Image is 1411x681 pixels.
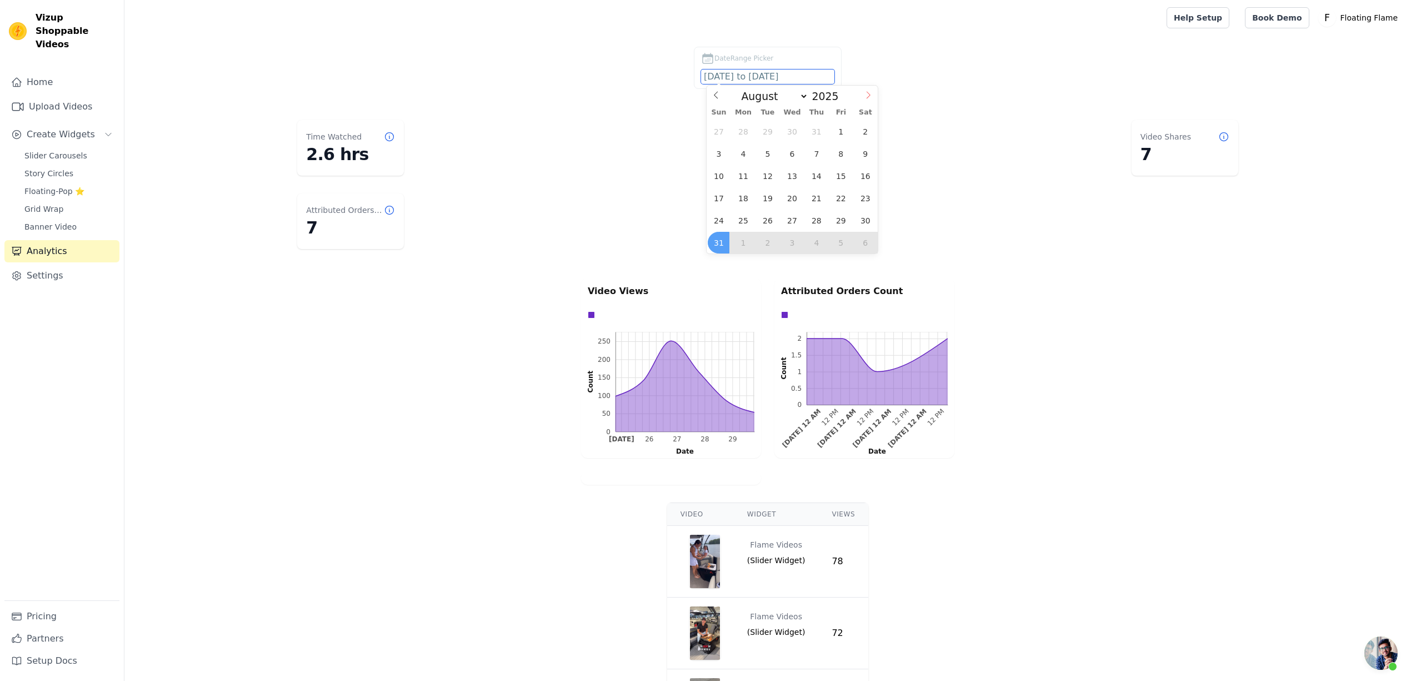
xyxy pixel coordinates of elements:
a: Story Circles [18,166,119,181]
text: 2 [797,335,802,342]
span: August 2, 2025 [854,121,876,142]
span: August 14, 2025 [805,165,827,187]
text: 0.5 [791,385,802,392]
dd: 2.6 hrs [306,145,395,165]
input: DateRange Picker [701,69,834,84]
span: August 12, 2025 [757,165,778,187]
button: F Floating Flame [1318,8,1402,28]
span: Wed [780,109,804,116]
g: Fri Sep 26 2025 00:00:00 GMT-0500 (Central Daylight Time) [645,435,653,443]
a: Home [4,71,119,93]
span: August 25, 2025 [732,210,754,231]
a: Pricing [4,605,119,628]
span: Sat [853,109,878,116]
g: 150 [598,374,611,381]
span: ( Slider Widget ) [747,627,805,638]
th: Views [818,503,868,526]
span: Banner Video [24,221,77,232]
span: DateRange Picker [714,53,773,63]
text: [DATE] 12 AM [887,407,928,449]
span: September 4, 2025 [805,232,827,253]
select: Month [735,90,808,103]
span: Grid Wrap [24,203,63,215]
span: September 1, 2025 [732,232,754,253]
span: Fri [829,109,853,116]
span: August 22, 2025 [830,187,852,209]
a: Analytics [4,240,119,262]
g: Thu Sep 25 2025 00:00:00 GMT-0500 (Central Daylight Time) [609,435,634,443]
text: [DATE] 12 AM [780,407,822,449]
g: Sat Sep 27 2025 00:00:00 GMT-0500 (Central Daylight Time) [673,435,681,443]
span: August 15, 2025 [830,165,852,187]
g: Thu Sep 25 2025 00:00:00 GMT-0500 (Central Daylight Time) [780,407,822,449]
text: 200 [598,356,611,364]
span: July 30, 2025 [781,121,803,142]
span: August 30, 2025 [854,210,876,231]
text: 250 [598,337,611,345]
span: August 8, 2025 [830,143,852,165]
a: Grid Wrap [18,201,119,217]
dd: 7 [306,218,395,238]
th: Video [667,503,734,526]
text: 29 [728,435,737,443]
g: Thu Sep 25 2025 12:00:00 GMT-0500 (Central Daylight Time) [820,407,840,428]
g: Sat Sep 27 2025 12:00:00 GMT-0500 (Central Daylight Time) [890,407,910,428]
g: Sun Sep 28 2025 00:00:00 GMT-0500 (Central Daylight Time) [701,435,709,443]
text: 27 [673,435,681,443]
span: July 31, 2025 [805,121,827,142]
text: Date [676,448,694,455]
dt: Video Shares [1140,131,1191,142]
text: 12 PM [820,407,840,428]
g: Fri Sep 26 2025 00:00:00 GMT-0500 (Central Daylight Time) [816,407,858,449]
g: left axis [765,332,807,409]
span: August 11, 2025 [732,165,754,187]
text: F [1324,12,1330,23]
g: Sun Sep 28 2025 12:00:00 GMT-0500 (Central Daylight Time) [926,407,946,428]
span: August 26, 2025 [757,210,778,231]
a: Book Demo [1245,7,1309,28]
span: August 3, 2025 [708,143,729,165]
span: Sun [707,109,731,116]
g: bottom ticks [780,405,948,449]
div: Open chat [1364,637,1398,670]
span: Vizup Shoppable Videos [36,11,115,51]
span: August 6, 2025 [781,143,803,165]
text: Count [587,370,594,392]
text: 100 [598,392,611,400]
text: 12 PM [890,407,910,428]
a: Floating-Pop ⭐ [18,183,119,199]
div: Data groups [778,309,945,321]
span: August 27, 2025 [781,210,803,231]
p: Video Views [588,285,754,298]
text: 1 [797,368,802,376]
span: September 2, 2025 [757,232,778,253]
div: 78 [832,555,855,568]
g: left ticks [598,332,616,436]
span: Floating-Pop ⭐ [24,186,84,197]
g: 0 [797,401,802,409]
span: September 6, 2025 [854,232,876,253]
span: August 10, 2025 [708,165,729,187]
img: video [689,535,720,588]
span: July 29, 2025 [757,121,778,142]
dd: 7 [1140,145,1229,165]
span: Slider Carousels [24,150,87,161]
a: Slider Carousels [18,148,119,163]
span: July 28, 2025 [732,121,754,142]
a: Help Setup [1167,7,1229,28]
span: Story Circles [24,168,73,179]
text: [DATE] [609,435,634,443]
g: Sat Sep 27 2025 00:00:00 GMT-0500 (Central Daylight Time) [851,407,893,449]
text: 12 PM [855,407,875,428]
div: 72 [832,627,855,640]
div: Flame Videos [750,607,802,627]
a: Setup Docs [4,650,119,672]
span: August 9, 2025 [854,143,876,165]
button: Create Widgets [4,123,119,146]
g: left axis [570,332,616,436]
